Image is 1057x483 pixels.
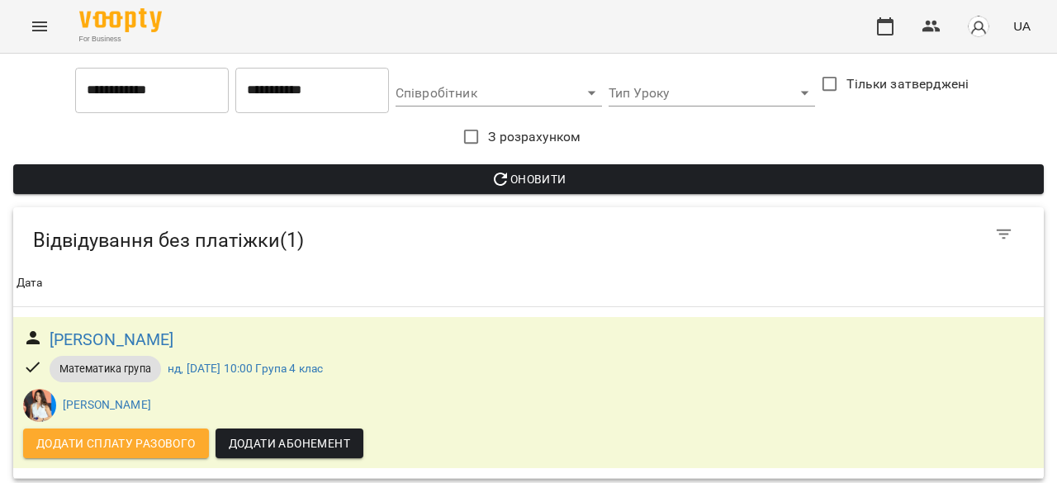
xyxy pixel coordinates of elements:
span: З розрахунком [488,127,581,147]
div: Sort [17,273,43,293]
div: Table Toolbar [13,207,1044,260]
img: Voopty Logo [79,8,162,32]
img: Ольга Олександрівна Об'єдкова [23,389,56,422]
h5: Відвідування без платіжки ( 1 ) [33,228,644,253]
span: Дата [17,273,1040,293]
a: [PERSON_NAME] [63,398,151,411]
button: Оновити [13,164,1044,194]
span: Тільки затверджені [846,74,969,94]
button: Додати сплату разового [23,429,209,458]
span: Математика група [50,362,161,376]
span: Додати сплату разового [36,433,196,453]
img: avatar_s.png [967,15,990,38]
span: Додати Абонемент [229,433,350,453]
button: Menu [20,7,59,46]
a: нд, [DATE] 10:00 Група 4 клас [168,362,323,375]
a: [PERSON_NAME] [50,327,174,353]
button: Фільтр [984,215,1024,254]
button: Додати Абонемент [216,429,363,458]
span: For Business [79,34,162,45]
span: Оновити [26,169,1031,189]
span: UA [1013,17,1031,35]
div: Дата [17,273,43,293]
button: UA [1007,11,1037,41]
